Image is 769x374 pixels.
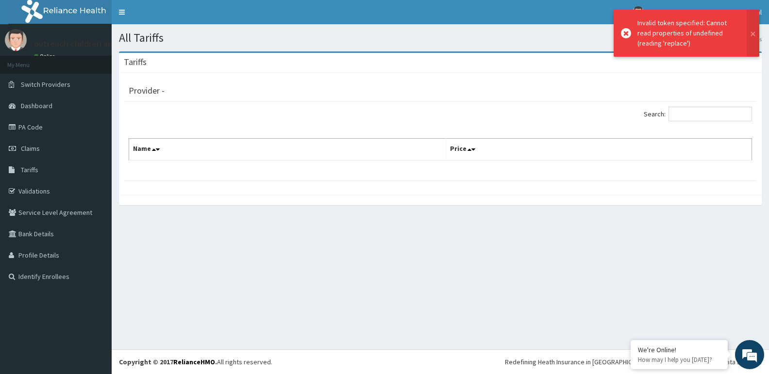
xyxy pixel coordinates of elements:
[632,6,644,18] img: User Image
[5,29,27,51] img: User Image
[505,357,762,367] div: Redefining Heath Insurance in [GEOGRAPHIC_DATA] using Telemedicine and Data Science!
[173,358,215,366] a: RelianceHMO
[638,356,720,364] p: How may I help you today?
[446,139,752,161] th: Price
[129,139,446,161] th: Name
[124,58,147,66] h3: Tariffs
[21,165,38,174] span: Tariffs
[669,107,752,121] input: Search:
[638,345,720,354] div: We're Online!
[112,349,769,374] footer: All rights reserved.
[34,53,57,60] a: Online
[129,86,165,95] h3: Provider -
[21,101,52,110] span: Dashboard
[644,107,752,121] label: Search:
[21,80,70,89] span: Switch Providers
[119,32,762,44] h1: All Tariffs
[34,39,182,48] p: outreach children and Women Hospital
[21,144,40,153] span: Claims
[650,8,762,16] span: outreach children and Women Hospital
[119,358,217,366] strong: Copyright © 2017 .
[637,18,737,49] div: Invalid token specified: Cannot read properties of undefined (reading 'replace')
